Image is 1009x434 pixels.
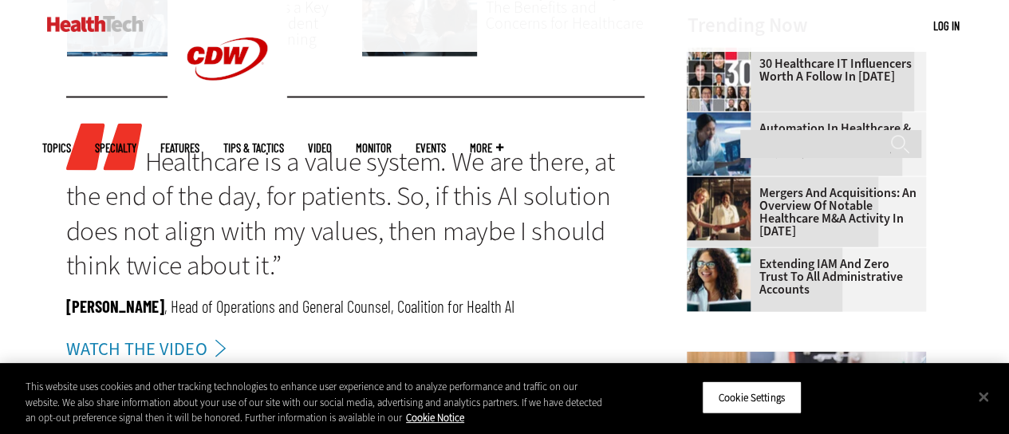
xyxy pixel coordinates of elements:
[42,142,71,154] span: Topics
[687,258,916,296] a: Extending IAM and Zero Trust to All Administrative Accounts
[687,177,751,241] img: business leaders shake hands in conference room
[687,177,759,190] a: business leaders shake hands in conference room
[66,296,164,316] span: [PERSON_NAME]
[687,112,751,176] img: medical researchers looks at images on a monitor in a lab
[160,142,199,154] a: Features
[966,379,1001,414] button: Close
[47,16,144,32] img: Home
[933,18,960,33] a: Log in
[308,142,332,154] a: Video
[26,379,605,426] div: This website uses cookies and other tracking technologies to enhance user experience and to analy...
[406,411,464,424] a: More information about your privacy
[687,248,751,312] img: Administrative assistant
[223,142,284,154] a: Tips & Tactics
[687,248,759,261] a: Administrative assistant
[356,142,392,154] a: MonITor
[66,335,235,364] a: WATCH THE VIDEO
[416,142,446,154] a: Events
[470,142,503,154] span: More
[66,144,615,283] a: Healthcare is a value system. We are there, at the end of the day, for patients. So, if this AI s...
[933,18,960,34] div: User menu
[687,187,916,238] a: Mergers and Acquisitions: An Overview of Notable Healthcare M&A Activity in [DATE]
[168,105,287,122] a: CDW
[95,142,136,154] span: Specialty
[687,112,759,125] a: medical researchers looks at images on a monitor in a lab
[66,295,645,317] p: , Head of Operations and General Counsel, Coalition for Health AI
[702,381,802,414] button: Cookie Settings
